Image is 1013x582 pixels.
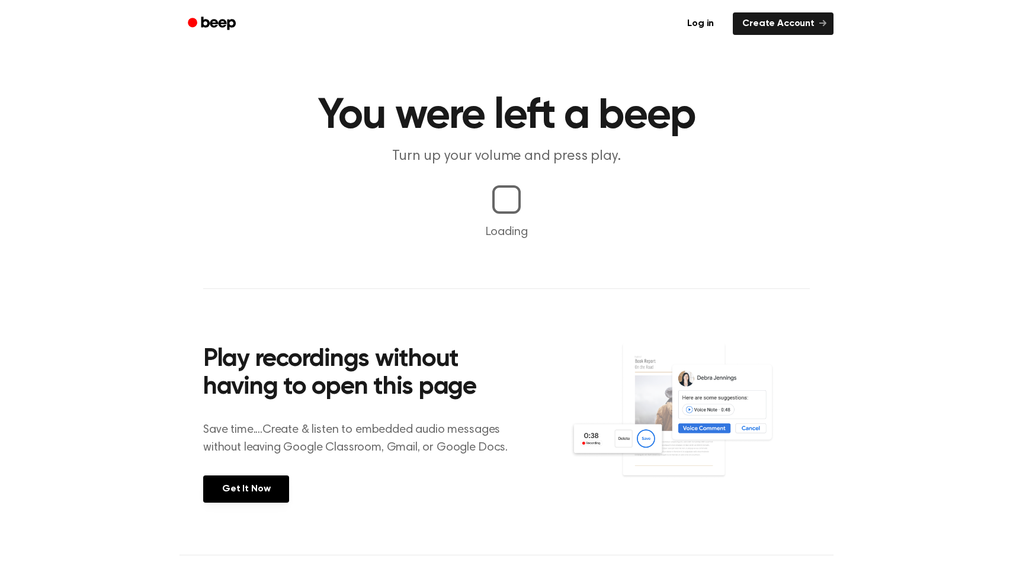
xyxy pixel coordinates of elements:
p: Loading [14,223,999,241]
img: Voice Comments on Docs and Recording Widget [570,342,810,501]
h1: You were left a beep [203,95,810,137]
a: Log in [675,10,726,37]
p: Turn up your volume and press play. [279,147,734,166]
p: Save time....Create & listen to embedded audio messages without leaving Google Classroom, Gmail, ... [203,421,522,456]
a: Get It Now [203,475,289,503]
h2: Play recordings without having to open this page [203,346,522,402]
a: Create Account [733,12,834,35]
a: Beep [179,12,246,36]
